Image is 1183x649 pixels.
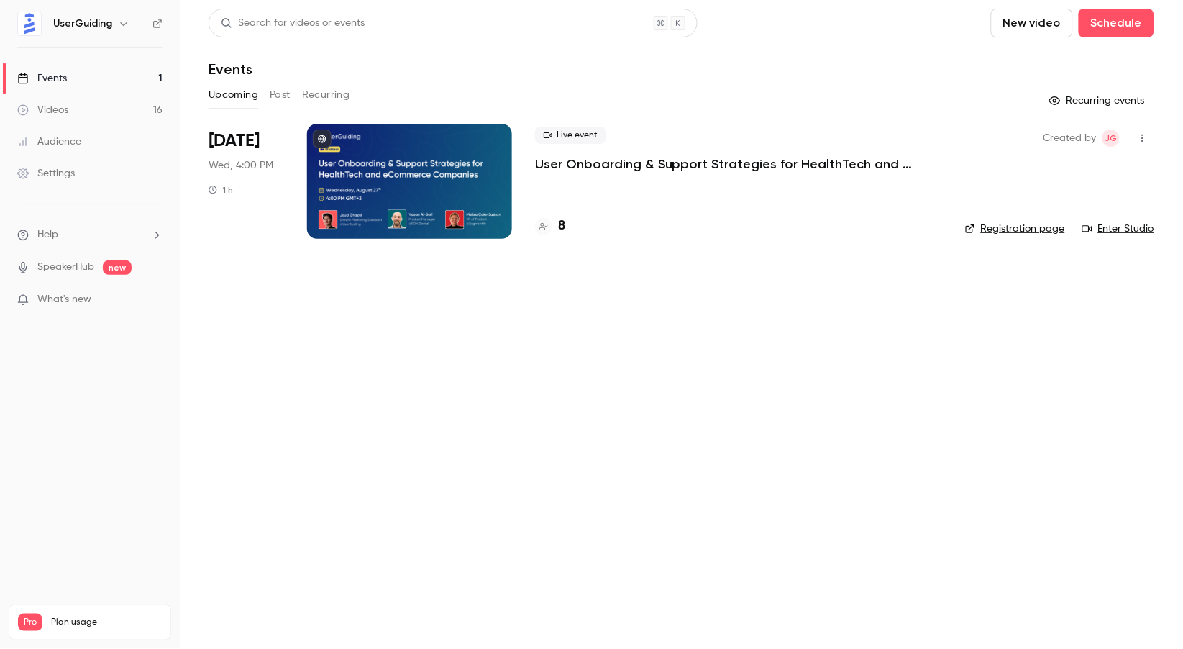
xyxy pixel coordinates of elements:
[17,135,81,149] div: Audience
[17,166,75,181] div: Settings
[37,227,58,242] span: Help
[535,127,606,144] span: Live event
[209,83,258,106] button: Upcoming
[535,155,942,173] a: User Onboarding & Support Strategies for HealthTech and eCommerce Companies
[965,222,1065,236] a: Registration page
[17,71,67,86] div: Events
[18,614,42,631] span: Pro
[991,9,1073,37] button: New video
[209,124,284,239] div: Aug 27 Wed, 4:00 PM (Europe/Istanbul)
[1043,89,1154,112] button: Recurring events
[18,12,41,35] img: UserGuiding
[302,83,350,106] button: Recurring
[53,17,112,31] h6: UserGuiding
[270,83,291,106] button: Past
[209,158,273,173] span: Wed, 4:00 PM
[558,217,565,236] h4: 8
[209,130,260,153] span: [DATE]
[17,227,163,242] li: help-dropdown-opener
[37,292,91,307] span: What's new
[37,260,94,275] a: SpeakerHub
[103,260,132,275] span: new
[1043,130,1097,147] span: Created by
[1079,9,1154,37] button: Schedule
[1082,222,1154,236] a: Enter Studio
[145,294,163,307] iframe: Noticeable Trigger
[1105,130,1118,147] span: JG
[535,217,565,236] a: 8
[1102,130,1120,147] span: Joud Ghazal
[209,184,233,196] div: 1 h
[17,103,68,117] div: Videos
[51,617,162,628] span: Plan usage
[221,16,365,31] div: Search for videos or events
[209,60,252,78] h1: Events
